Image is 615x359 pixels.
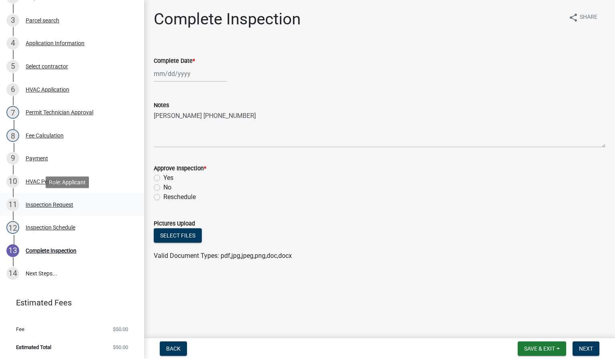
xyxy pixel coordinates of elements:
div: 3 [6,14,19,27]
button: Next [573,341,599,356]
div: 8 [6,129,19,142]
label: Yes [163,173,173,183]
button: Save & Exit [518,341,566,356]
span: Save & Exit [524,345,555,352]
label: Approve Inspection [154,166,206,172]
label: Notes [154,103,169,108]
label: Complete Date [154,58,195,64]
span: $50.00 [113,345,128,350]
div: 5 [6,60,19,73]
div: 9 [6,152,19,165]
span: Estimated Total [16,345,51,350]
h1: Complete Inspection [154,10,301,29]
div: Inspection Request [26,202,73,207]
div: Parcel search [26,18,59,23]
div: 4 [6,37,19,50]
button: shareShare [562,10,604,25]
span: Next [579,345,593,352]
div: 10 [6,175,19,188]
div: Payment [26,156,48,161]
div: Permit Technician Approval [26,110,93,115]
div: HVAC Application [26,87,69,92]
a: Estimated Fees [6,295,131,311]
span: Share [580,13,597,22]
label: No [163,183,171,192]
div: 14 [6,267,19,280]
button: Back [160,341,187,356]
span: Valid Document Types: pdf,jpg,jpeg,png,doc,docx [154,252,292,259]
div: Application Information [26,40,84,46]
div: 13 [6,244,19,257]
button: Select files [154,228,202,243]
span: $50.00 [113,327,128,332]
input: mm/dd/yyyy [154,66,227,82]
div: Role: Applicant [46,176,89,188]
span: Back [166,345,181,352]
div: Select contractor [26,64,68,69]
span: Fee [16,327,24,332]
div: Complete Inspection [26,248,76,253]
div: Fee Calculation [26,133,64,138]
label: Reschedule [163,192,196,202]
i: share [569,13,578,22]
div: 11 [6,198,19,211]
div: 7 [6,106,19,119]
div: 12 [6,221,19,234]
label: Pictures Upload [154,221,195,227]
div: Inspection Schedule [26,225,75,230]
div: HVAC Permit [26,179,58,184]
div: 6 [6,83,19,96]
